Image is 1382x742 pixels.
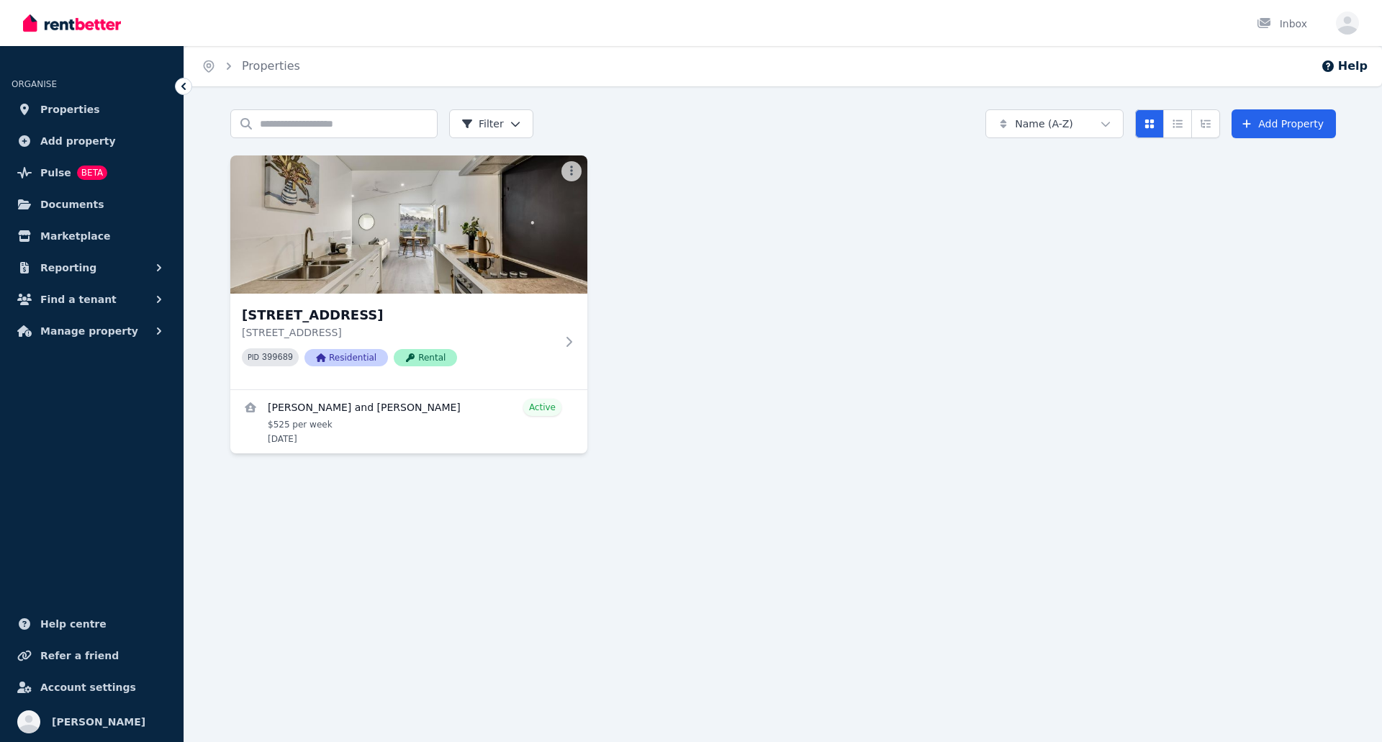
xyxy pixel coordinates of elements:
a: Account settings [12,673,172,702]
a: Marketplace [12,222,172,250]
code: 399689 [262,353,293,363]
span: ORGANISE [12,79,57,89]
nav: Breadcrumb [184,46,317,86]
span: Properties [40,101,100,118]
a: Add property [12,127,172,155]
span: Help centre [40,615,107,633]
span: Filter [461,117,504,131]
button: Find a tenant [12,285,172,314]
a: View details for Abigail Marschall and Benjamin Schwabe [230,390,587,453]
span: Account settings [40,679,136,696]
span: BETA [77,166,107,180]
button: Help [1321,58,1368,75]
span: Reporting [40,259,96,276]
span: Name (A-Z) [1015,117,1073,131]
span: [PERSON_NAME] [52,713,145,730]
a: PulseBETA [12,158,172,187]
a: Properties [12,95,172,124]
button: Name (A-Z) [985,109,1124,138]
span: Rental [394,349,457,366]
a: Help centre [12,610,172,638]
img: 32 Victoria Parade, Darlington [230,155,587,294]
button: Compact list view [1163,109,1192,138]
span: Marketplace [40,227,110,245]
a: Properties [242,59,300,73]
a: 32 Victoria Parade, Darlington[STREET_ADDRESS][STREET_ADDRESS]PID 399689ResidentialRental [230,155,587,389]
div: View options [1135,109,1220,138]
button: Reporting [12,253,172,282]
button: Manage property [12,317,172,345]
button: Filter [449,109,533,138]
button: Expanded list view [1191,109,1220,138]
a: Refer a friend [12,641,172,670]
span: Find a tenant [40,291,117,308]
p: [STREET_ADDRESS] [242,325,556,340]
img: RentBetter [23,12,121,34]
div: Inbox [1257,17,1307,31]
a: Documents [12,190,172,219]
span: Refer a friend [40,647,119,664]
span: Add property [40,132,116,150]
small: PID [248,353,259,361]
span: Residential [304,349,388,366]
a: Add Property [1232,109,1336,138]
button: More options [561,161,582,181]
span: Documents [40,196,104,213]
h3: [STREET_ADDRESS] [242,305,556,325]
span: Manage property [40,322,138,340]
span: Pulse [40,164,71,181]
button: Card view [1135,109,1164,138]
